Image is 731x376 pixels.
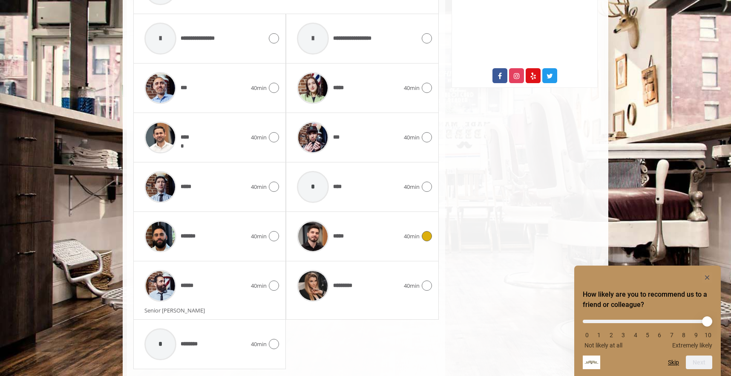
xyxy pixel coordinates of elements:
button: Next question [686,356,712,369]
span: 40min [251,281,267,290]
li: 3 [619,332,627,338]
div: How likely are you to recommend us to a friend or colleague? Select an option from 0 to 10, with ... [583,313,712,349]
li: 0 [583,332,591,338]
li: 10 [704,332,712,338]
li: 4 [631,332,640,338]
span: 40min [404,133,420,142]
span: Extremely likely [672,342,712,349]
span: 40min [251,84,267,93]
h2: How likely are you to recommend us to a friend or colleague? Select an option from 0 to 10, with ... [583,289,712,310]
span: 40min [404,182,420,191]
span: 40min [251,232,267,241]
div: How likely are you to recommend us to a friend or colleague? Select an option from 0 to 10, with ... [583,272,712,369]
li: 5 [643,332,652,338]
span: 40min [404,84,420,93]
button: Skip [668,359,679,366]
li: 8 [679,332,688,338]
span: 40min [251,182,267,191]
span: 40min [251,133,267,142]
span: 40min [404,232,420,241]
li: 1 [595,332,603,338]
span: Not likely at all [584,342,622,349]
li: 9 [692,332,700,338]
span: 40min [251,340,267,349]
span: 40min [404,281,420,290]
li: 6 [655,332,664,338]
li: 7 [668,332,676,338]
span: Senior [PERSON_NAME] [144,307,209,314]
button: Hide survey [702,272,712,283]
li: 2 [607,332,616,338]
